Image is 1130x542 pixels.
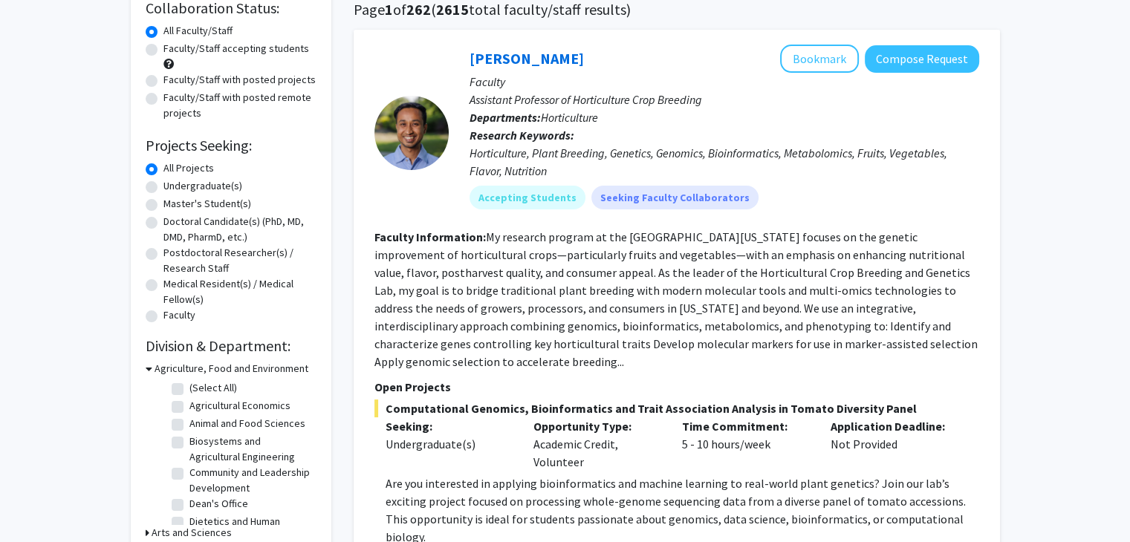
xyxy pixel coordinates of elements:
label: Faculty [163,307,195,323]
label: (Select All) [189,380,237,396]
label: Faculty/Staff accepting students [163,41,309,56]
span: Horticulture [541,110,598,125]
div: Academic Credit, Volunteer [522,417,671,471]
p: Application Deadline: [831,417,957,435]
label: Postdoctoral Researcher(s) / Research Staff [163,245,316,276]
iframe: Chat [11,475,63,531]
b: Departments: [470,110,541,125]
button: Compose Request to Manoj Sapkota [865,45,979,73]
mat-chip: Seeking Faculty Collaborators [591,186,759,209]
label: Medical Resident(s) / Medical Fellow(s) [163,276,316,307]
p: Assistant Professor of Horticulture Crop Breeding [470,91,979,108]
label: Master's Student(s) [163,196,251,212]
h2: Division & Department: [146,337,316,355]
p: Opportunity Type: [533,417,660,435]
h1: Page of ( total faculty/staff results) [354,1,1000,19]
label: Agricultural Economics [189,398,290,414]
fg-read-more: My research program at the [GEOGRAPHIC_DATA][US_STATE] focuses on the genetic improvement of hort... [374,229,978,369]
p: Open Projects [374,378,979,396]
mat-chip: Accepting Students [470,186,585,209]
label: Biosystems and Agricultural Engineering [189,434,313,465]
label: Doctoral Candidate(s) (PhD, MD, DMD, PharmD, etc.) [163,214,316,245]
h2: Projects Seeking: [146,137,316,154]
div: Undergraduate(s) [386,435,512,453]
label: Community and Leadership Development [189,465,313,496]
p: Time Commitment: [682,417,808,435]
p: Faculty [470,73,979,91]
div: 5 - 10 hours/week [671,417,819,471]
label: All Faculty/Staff [163,23,233,39]
h3: Agriculture, Food and Environment [155,361,308,376]
span: Computational Genomics, Bioinformatics and Trait Association Analysis in Tomato Diversity Panel [374,399,979,417]
b: Faculty Information: [374,229,486,244]
p: Seeking: [386,417,512,435]
a: [PERSON_NAME] [470,49,584,68]
h3: Arts and Sciences [152,525,232,541]
div: Horticulture, Plant Breeding, Genetics, Genomics, Bioinformatics, Metabolomics, Fruits, Vegetable... [470,144,979,180]
b: Research Keywords: [470,128,574,143]
button: Add Manoj Sapkota to Bookmarks [780,45,859,73]
label: Faculty/Staff with posted remote projects [163,90,316,121]
label: All Projects [163,160,214,176]
label: Faculty/Staff with posted projects [163,72,316,88]
div: Not Provided [819,417,968,471]
label: Dean's Office [189,496,248,512]
label: Undergraduate(s) [163,178,242,194]
label: Animal and Food Sciences [189,416,305,431]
